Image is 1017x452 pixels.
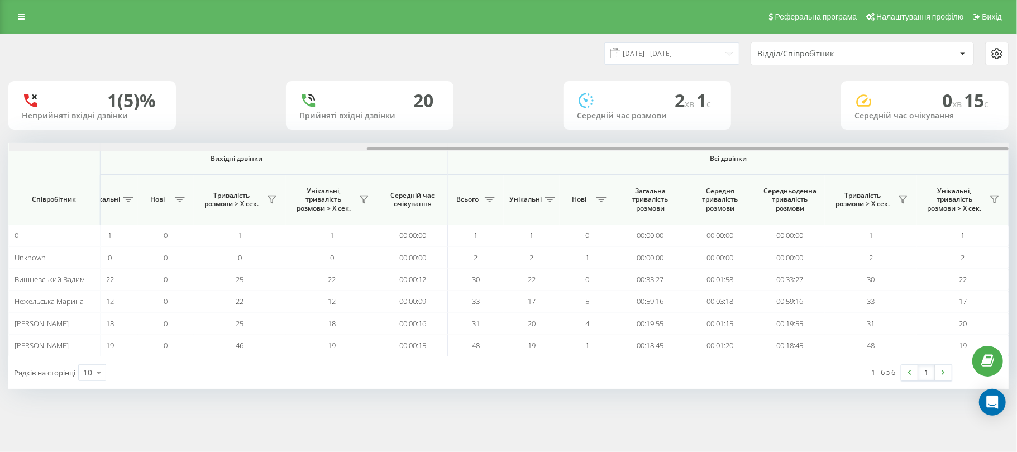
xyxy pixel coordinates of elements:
span: 20 [959,318,967,329]
span: Унікальні [509,195,542,204]
span: 22 [959,274,967,284]
span: 1 [108,230,112,240]
span: 25 [236,274,244,284]
span: Середньоденна тривалість розмови [763,187,817,213]
span: 48 [867,340,875,350]
span: 15 [964,88,989,112]
span: 33 [867,296,875,306]
span: 1 [961,230,965,240]
span: 19 [528,340,536,350]
span: [PERSON_NAME] [15,318,69,329]
span: c [706,98,711,110]
td: 00:00:00 [378,246,448,268]
span: Реферальна програма [775,12,857,21]
span: 30 [472,274,480,284]
div: Середній час очікування [854,111,995,121]
span: 2 [675,88,696,112]
span: 1 [696,88,711,112]
span: 1 [330,230,334,240]
div: 10 [83,367,92,378]
td: 00:01:20 [685,335,755,356]
span: 22 [528,274,536,284]
span: 31 [472,318,480,329]
span: Налаштування профілю [876,12,963,21]
span: 17 [528,296,536,306]
span: 22 [236,296,244,306]
span: 0 [942,88,964,112]
span: Вихідні дзвінки [52,154,422,163]
span: 0 [238,253,242,263]
span: 0 [164,274,168,284]
div: 1 - 6 з 6 [872,367,896,378]
td: 00:01:15 [685,312,755,334]
span: 0 [15,230,18,240]
span: Унікальні, тривалість розмови > Х сек. [292,187,356,213]
span: 0 [586,274,590,284]
div: Open Intercom Messenger [979,389,1006,416]
span: 2 [869,253,873,263]
span: 19 [328,340,336,350]
td: 00:18:45 [755,335,825,356]
span: хв [952,98,964,110]
span: 30 [867,274,875,284]
span: 1 [474,230,478,240]
td: 00:01:58 [685,269,755,291]
td: 00:18:45 [615,335,685,356]
span: Унікальні, тривалість розмови > Х сек. [923,187,986,213]
span: Загальна тривалість розмови [624,187,677,213]
td: 00:00:00 [378,225,448,246]
span: Нежельська Марина [15,296,84,306]
span: 17 [959,296,967,306]
div: 1 (5)% [107,90,156,111]
span: Співробітник [18,195,90,204]
span: 1 [530,230,534,240]
span: Unknown [15,253,46,263]
span: 48 [472,340,480,350]
span: [PERSON_NAME] [15,340,69,350]
td: 00:33:27 [755,269,825,291]
span: 20 [528,318,536,329]
span: 18 [328,318,336,329]
td: 00:00:15 [378,335,448,356]
span: 19 [106,340,114,350]
span: Всього [453,195,481,204]
span: 0 [330,253,334,263]
td: 00:19:55 [755,312,825,334]
td: 00:00:00 [685,246,755,268]
a: 1 [918,365,935,380]
td: 00:59:16 [615,291,685,312]
span: Середня тривалість розмови [694,187,747,213]
div: Відділ/Співробітник [757,49,891,59]
span: 1 [586,253,590,263]
span: 4 [586,318,590,329]
span: 46 [236,340,244,350]
div: Неприйняті вхідні дзвінки [22,111,163,121]
span: 2 [530,253,534,263]
td: 00:00:00 [755,225,825,246]
td: 00:00:00 [615,225,685,246]
span: 25 [236,318,244,329]
span: Вихід [982,12,1002,21]
span: Нові [144,195,171,204]
span: Тривалість розмови > Х сек. [199,191,264,208]
span: 1 [586,340,590,350]
span: 33 [472,296,480,306]
td: 00:00:12 [378,269,448,291]
span: 0 [586,230,590,240]
span: 22 [106,274,114,284]
span: 12 [106,296,114,306]
span: Вишневський Вадим [15,274,85,284]
div: 20 [413,90,433,111]
span: 0 [164,253,168,263]
td: 00:59:16 [755,291,825,312]
span: 0 [108,253,112,263]
span: 12 [328,296,336,306]
td: 00:03:18 [685,291,755,312]
span: 18 [106,318,114,329]
span: Нові [565,195,593,204]
span: 0 [164,296,168,306]
span: 1 [238,230,242,240]
span: 5 [586,296,590,306]
td: 00:33:27 [615,269,685,291]
span: 2 [474,253,478,263]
